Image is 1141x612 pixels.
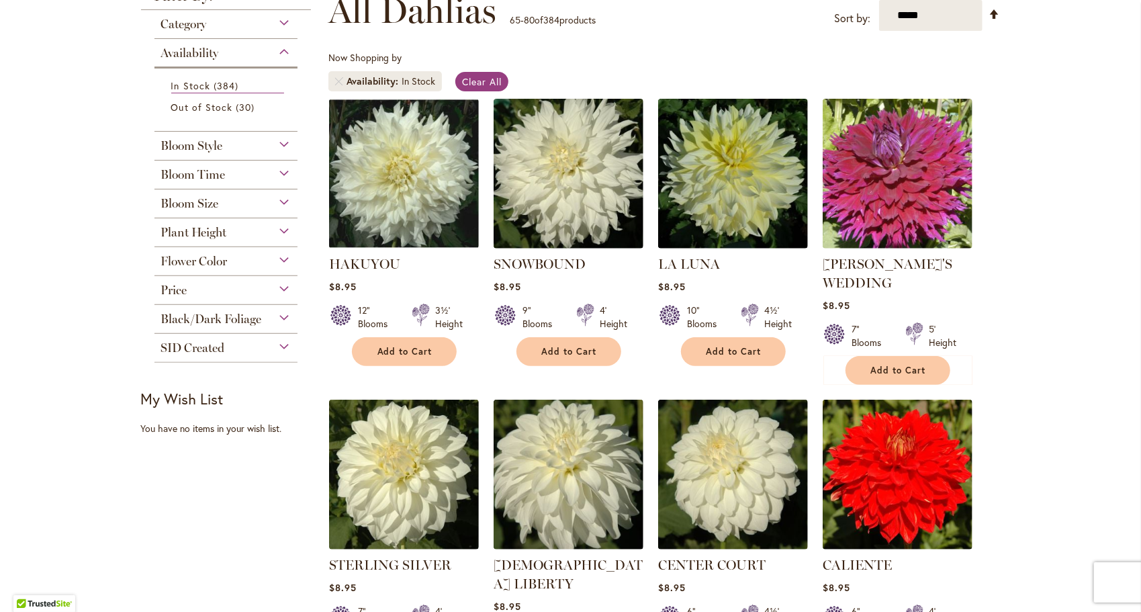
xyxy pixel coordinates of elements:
[522,304,560,331] div: 9" Blooms
[510,13,520,26] span: 65
[402,75,435,88] div: In Stock
[494,256,586,272] a: SNOWBOUND
[687,304,725,331] div: 10" Blooms
[658,400,808,550] img: CENTER COURT
[171,79,210,92] span: In Stock
[329,280,357,293] span: $8.95
[494,99,643,249] img: Snowbound
[494,280,521,293] span: $8.95
[161,312,262,326] span: Black/Dark Foliage
[600,304,627,331] div: 4' Height
[462,75,502,88] span: Clear All
[494,238,643,251] a: Snowbound
[377,346,432,357] span: Add to Cart
[329,238,479,251] a: Hakuyou
[161,46,219,60] span: Availability
[852,322,889,349] div: 7" Blooms
[161,254,228,269] span: Flower Color
[658,256,720,272] a: LA LUNA
[516,337,621,366] button: Add to Cart
[823,299,850,312] span: $8.95
[329,400,479,550] img: Sterling Silver
[161,17,207,32] span: Category
[329,256,400,272] a: HAKUYOU
[455,72,508,91] a: Clear All
[214,79,242,93] span: 384
[335,77,343,85] a: Remove Availability In Stock
[494,400,643,550] img: LADY LIBERTY
[161,167,226,182] span: Bloom Time
[823,99,972,249] img: Jennifer's Wedding
[658,99,808,249] img: La Luna
[658,557,766,573] a: CENTER COURT
[161,196,219,211] span: Bloom Size
[171,101,233,114] span: Out of Stock
[141,422,320,435] div: You have no items in your wish list.
[329,539,479,552] a: Sterling Silver
[161,283,187,298] span: Price
[161,341,225,355] span: SID Created
[823,557,892,573] a: CALIENTE
[823,581,850,594] span: $8.95
[929,322,956,349] div: 5' Height
[835,6,871,31] label: Sort by:
[161,138,223,153] span: Bloom Style
[161,225,227,240] span: Plant Height
[823,238,972,251] a: Jennifer's Wedding
[141,389,224,408] strong: My Wish List
[494,539,643,552] a: LADY LIBERTY
[510,9,596,31] p: - of products
[329,557,451,573] a: STERLING SILVER
[658,280,686,293] span: $8.95
[347,75,402,88] span: Availability
[171,100,285,114] a: Out of Stock 30
[823,539,972,552] a: CALIENTE
[871,365,926,376] span: Add to Cart
[658,238,808,251] a: La Luna
[658,539,808,552] a: CENTER COURT
[524,13,535,26] span: 80
[764,304,792,331] div: 4½' Height
[358,304,396,331] div: 12" Blooms
[171,79,285,93] a: In Stock 384
[494,557,643,592] a: [DEMOGRAPHIC_DATA] LIBERTY
[823,400,972,550] img: CALIENTE
[329,99,479,249] img: Hakuyou
[328,51,402,64] span: Now Shopping by
[823,256,952,291] a: [PERSON_NAME]'S WEDDING
[542,346,597,357] span: Add to Cart
[329,581,357,594] span: $8.95
[10,564,48,602] iframe: Launch Accessibility Center
[846,356,950,385] button: Add to Cart
[435,304,463,331] div: 3½' Height
[706,346,762,357] span: Add to Cart
[236,100,258,114] span: 30
[352,337,457,366] button: Add to Cart
[543,13,559,26] span: 384
[658,581,686,594] span: $8.95
[681,337,786,366] button: Add to Cart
